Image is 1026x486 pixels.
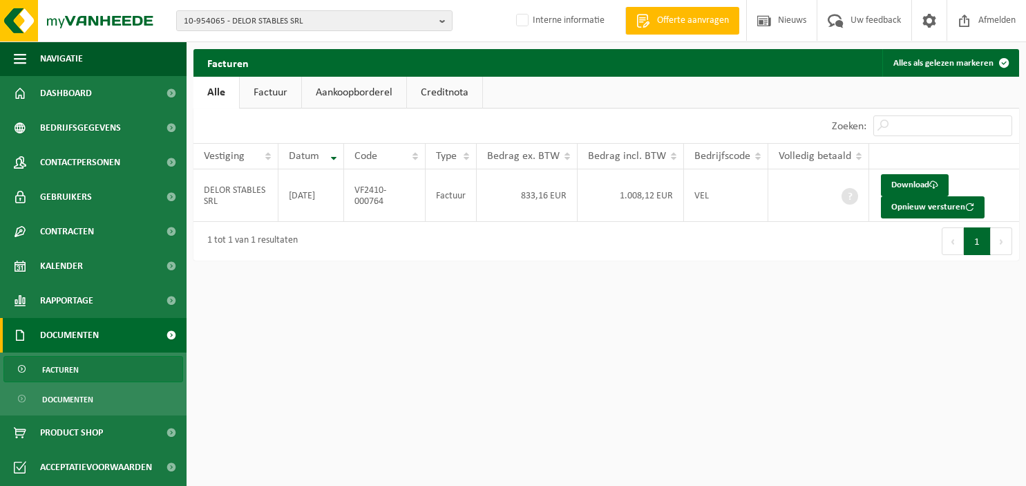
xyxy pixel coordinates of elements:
[176,10,453,31] button: 10-954065 - DELOR STABLES SRL
[991,227,1012,255] button: Next
[942,227,964,255] button: Previous
[578,169,684,222] td: 1.008,12 EUR
[654,14,732,28] span: Offerte aanvragen
[278,169,345,222] td: [DATE]
[881,196,985,218] button: Opnieuw versturen
[588,151,666,162] span: Bedrag incl. BTW
[200,229,298,254] div: 1 tot 1 van 1 resultaten
[40,214,94,249] span: Contracten
[694,151,750,162] span: Bedrijfscode
[3,356,183,382] a: Facturen
[40,111,121,145] span: Bedrijfsgegevens
[426,169,477,222] td: Factuur
[477,169,578,222] td: 833,16 EUR
[513,10,605,31] label: Interne informatie
[193,169,278,222] td: DELOR STABLES SRL
[40,283,93,318] span: Rapportage
[42,386,93,413] span: Documenten
[832,121,866,132] label: Zoeken:
[289,151,319,162] span: Datum
[684,169,768,222] td: VEL
[407,77,482,109] a: Creditnota
[40,145,120,180] span: Contactpersonen
[40,41,83,76] span: Navigatie
[882,49,1018,77] button: Alles als gelezen markeren
[344,169,426,222] td: VF2410-000764
[204,151,245,162] span: Vestiging
[3,386,183,412] a: Documenten
[40,180,92,214] span: Gebruikers
[881,174,949,196] a: Download
[40,318,99,353] span: Documenten
[193,49,263,76] h2: Facturen
[302,77,406,109] a: Aankoopborderel
[184,11,434,32] span: 10-954065 - DELOR STABLES SRL
[964,227,991,255] button: 1
[625,7,739,35] a: Offerte aanvragen
[40,450,152,485] span: Acceptatievoorwaarden
[193,77,239,109] a: Alle
[40,415,103,450] span: Product Shop
[240,77,301,109] a: Factuur
[40,76,92,111] span: Dashboard
[779,151,851,162] span: Volledig betaald
[42,357,79,383] span: Facturen
[487,151,560,162] span: Bedrag ex. BTW
[354,151,377,162] span: Code
[436,151,457,162] span: Type
[40,249,83,283] span: Kalender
